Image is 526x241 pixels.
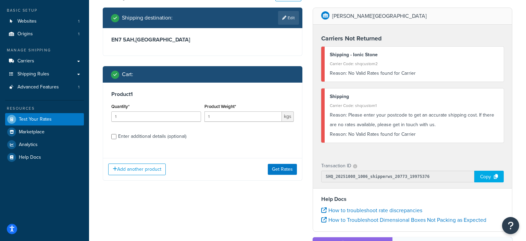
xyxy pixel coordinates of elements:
h3: Product 1 [111,91,294,98]
a: Test Your Rates [5,113,84,125]
h4: Help Docs [321,195,504,203]
strong: Carriers Not Returned [321,34,382,43]
span: Help Docs [19,155,41,160]
div: Resources [5,106,84,111]
a: Websites1 [5,15,84,28]
input: 0 [111,111,201,122]
span: Websites [17,19,37,24]
li: Websites [5,15,84,28]
a: How to troubleshoot rate discrepancies [321,206,422,214]
a: Carriers [5,55,84,68]
button: Add another product [108,164,166,175]
span: Reason: [330,111,347,119]
p: Transaction ID [321,161,351,171]
div: No Valid Rates found for Carrier [330,130,499,139]
span: Test Your Rates [19,117,52,122]
div: Please enter your postcode to get an accurate shipping cost. If there are no rates available, ple... [330,110,499,130]
div: Shipping - Ionic Stone [330,50,499,60]
h2: Cart : [122,71,133,77]
div: Carrier Code: shqcustom2 [330,59,499,69]
span: Carriers [17,58,34,64]
li: Advanced Features [5,81,84,94]
a: Help Docs [5,151,84,164]
input: 0.00 [204,111,282,122]
a: Origins1 [5,28,84,40]
a: Marketplace [5,126,84,138]
div: Enter additional details (optional) [118,132,186,141]
li: Origins [5,28,84,40]
span: Origins [17,31,33,37]
a: Analytics [5,138,84,151]
h2: Shipping destination : [122,15,173,21]
a: Edit [278,11,299,25]
h3: EN7 5AH , [GEOGRAPHIC_DATA] [111,36,294,43]
label: Product Weight* [204,104,236,109]
input: Enter additional details (optional) [111,134,116,139]
div: Manage Shipping [5,47,84,53]
span: 1 [78,31,79,37]
span: 1 [78,84,79,90]
span: kgs [282,111,294,122]
div: No Valid Rates found for Carrier [330,69,499,78]
span: Shipping Rules [17,71,49,77]
div: Copy [474,171,504,182]
a: Shipping Rules [5,68,84,81]
button: Open Resource Center [502,217,519,234]
span: Marketplace [19,129,45,135]
span: Reason: [330,131,347,138]
a: Advanced Features1 [5,81,84,94]
span: 1 [78,19,79,24]
p: [PERSON_NAME][GEOGRAPHIC_DATA] [332,11,427,21]
label: Quantity* [111,104,129,109]
span: Analytics [19,142,38,148]
div: Shipping [330,92,499,101]
div: Carrier Code: shqcustom1 [330,101,499,110]
span: Reason: [330,70,347,77]
div: Basic Setup [5,8,84,13]
a: How to Troubleshoot Dimensional Boxes Not Packing as Expected [321,216,486,224]
span: Advanced Features [17,84,59,90]
button: Get Rates [268,164,297,175]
